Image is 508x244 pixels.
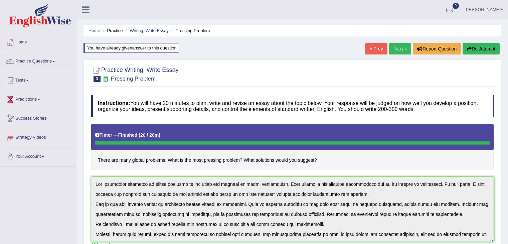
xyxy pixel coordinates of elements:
button: Re-Attempt [463,43,500,54]
h5: Timer — [95,133,160,138]
button: Report Question [413,43,461,54]
a: Tests [0,71,76,88]
h2: Practice Writing: Write Essay [91,65,178,82]
a: « Prev [365,43,387,54]
a: Your Account [0,147,76,164]
b: Instructions: [98,100,130,106]
a: Practice Questions [0,52,76,69]
h4: You will have 20 minutes to plan, write and revise an essay about the topic below. Your response ... [91,95,494,117]
a: Home [89,28,100,33]
span: 0 [453,3,459,9]
a: Next » [389,43,411,54]
span: 3 [94,76,101,82]
small: Exam occurring question [102,76,109,82]
small: Pressing Problem [111,76,156,82]
b: ) [159,132,160,138]
a: Writing: Write Essay [130,28,169,33]
a: Success Stories [0,109,76,126]
b: ( [139,132,140,138]
b: 20 / 20m [140,132,159,138]
b: Finished [118,132,138,138]
a: Home [0,33,76,50]
a: Predictions [0,90,76,107]
li: Practice [101,27,123,34]
div: You have already given answer to this question [83,43,179,53]
li: Pressing Problem [170,27,210,34]
a: Strategy Videos [0,128,76,145]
